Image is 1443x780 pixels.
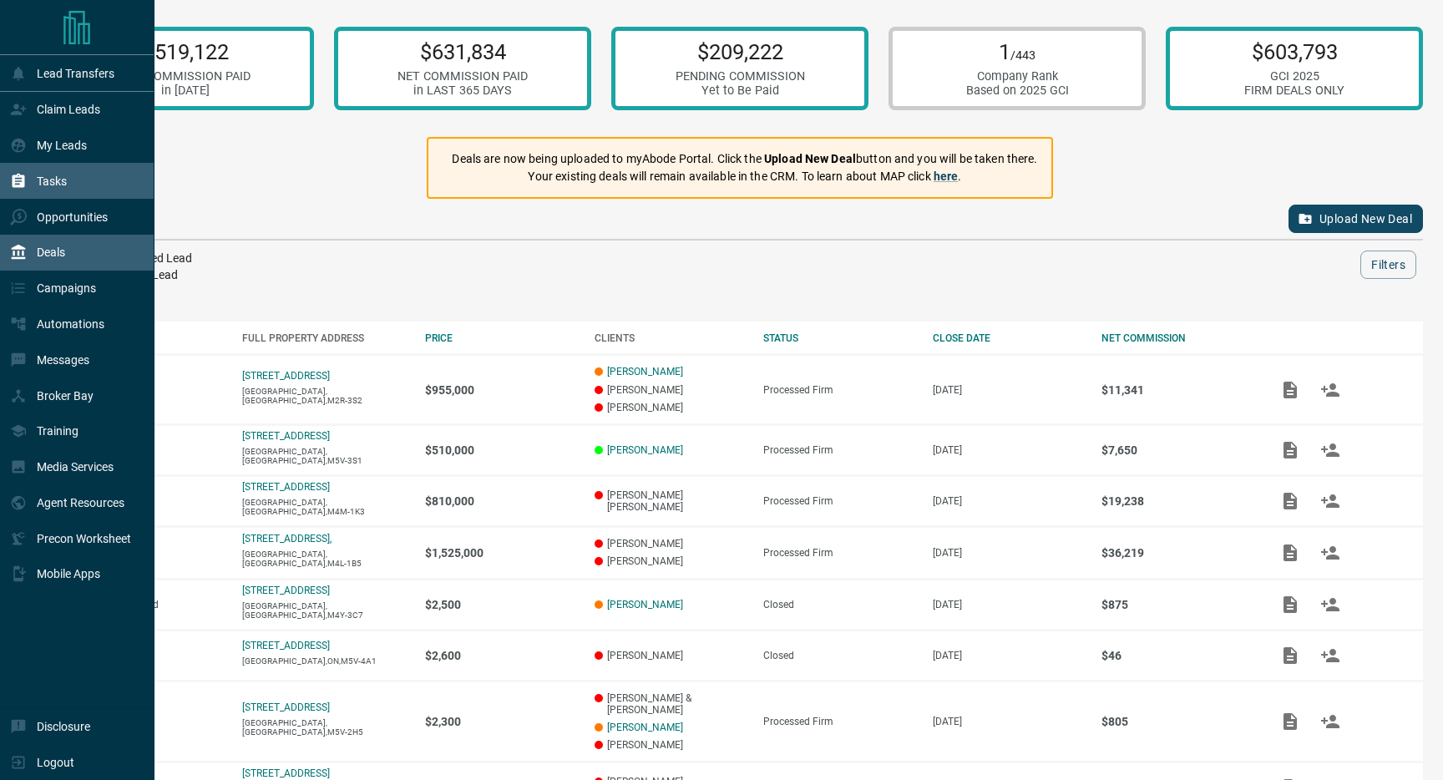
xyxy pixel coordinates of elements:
[933,444,1085,456] p: [DATE]
[966,69,1069,84] div: Company Rank
[676,69,805,84] div: PENDING COMMISSION
[595,384,747,396] p: [PERSON_NAME]
[763,444,915,456] div: Processed Firm
[242,430,330,442] a: [STREET_ADDRESS]
[1101,383,1253,397] p: $11,341
[452,150,1037,168] p: Deals are now being uploaded to myAbode Portal. Click the button and you will be taken there.
[1101,546,1253,560] p: $36,219
[595,692,747,716] p: [PERSON_NAME] & [PERSON_NAME]
[425,494,577,508] p: $810,000
[242,481,330,493] a: [STREET_ADDRESS]
[425,649,577,662] p: $2,600
[595,489,747,513] p: [PERSON_NAME] [PERSON_NAME]
[120,69,251,84] div: NET COMMISSION PAID
[242,332,408,344] div: FULL PROPERTY ADDRESS
[1244,84,1344,98] div: FIRM DEALS ONLY
[425,546,577,560] p: $1,525,000
[607,722,683,733] a: [PERSON_NAME]
[933,716,1085,727] p: [DATE]
[120,84,251,98] div: in [DATE]
[1289,205,1423,233] button: Upload New Deal
[1101,649,1253,662] p: $46
[595,650,747,661] p: [PERSON_NAME]
[764,152,856,165] strong: Upload New Deal
[1270,598,1310,610] span: Add / View Documents
[242,640,330,651] a: [STREET_ADDRESS]
[1270,649,1310,661] span: Add / View Documents
[1270,546,1310,558] span: Add / View Documents
[933,547,1085,559] p: [DATE]
[595,402,747,413] p: [PERSON_NAME]
[1270,715,1310,727] span: Add / View Documents
[242,447,408,465] p: [GEOGRAPHIC_DATA],[GEOGRAPHIC_DATA],M5V-3S1
[1010,48,1035,63] span: /443
[763,332,915,344] div: STATUS
[452,168,1037,185] p: Your existing deals will remain available in the CRM. To learn about MAP click .
[933,650,1085,661] p: [DATE]
[1101,332,1253,344] div: NET COMMISSION
[242,718,408,737] p: [GEOGRAPHIC_DATA],[GEOGRAPHIC_DATA],M5V-2H5
[425,383,577,397] p: $955,000
[763,547,915,559] div: Processed Firm
[1244,39,1344,64] p: $603,793
[425,443,577,457] p: $510,000
[1360,251,1416,279] button: Filters
[1310,494,1350,506] span: Match Clients
[242,550,408,568] p: [GEOGRAPHIC_DATA],[GEOGRAPHIC_DATA],M4L-1B5
[397,39,528,64] p: $631,834
[1310,715,1350,727] span: Match Clients
[1101,494,1253,508] p: $19,238
[242,370,330,382] a: [STREET_ADDRESS]
[397,84,528,98] div: in LAST 365 DAYS
[397,69,528,84] div: NET COMMISSION PAID
[763,495,915,507] div: Processed Firm
[676,39,805,64] p: $209,222
[1310,443,1350,455] span: Match Clients
[120,39,251,64] p: $519,122
[763,599,915,610] div: Closed
[1270,494,1310,506] span: Add / View Documents
[595,555,747,567] p: [PERSON_NAME]
[1101,598,1253,611] p: $875
[425,332,577,344] div: PRICE
[595,739,747,751] p: [PERSON_NAME]
[242,601,408,620] p: [GEOGRAPHIC_DATA],[GEOGRAPHIC_DATA],M4Y-3C7
[1244,69,1344,84] div: GCI 2025
[1310,546,1350,558] span: Match Clients
[425,715,577,728] p: $2,300
[933,332,1085,344] div: CLOSE DATE
[242,767,330,779] a: [STREET_ADDRESS]
[1310,598,1350,610] span: Match Clients
[595,332,747,344] div: CLIENTS
[933,599,1085,610] p: [DATE]
[1101,443,1253,457] p: $7,650
[595,538,747,550] p: [PERSON_NAME]
[933,384,1085,396] p: [DATE]
[242,498,408,516] p: [GEOGRAPHIC_DATA],[GEOGRAPHIC_DATA],M4M-1K3
[966,84,1069,98] div: Based on 2025 GCI
[1101,715,1253,728] p: $805
[425,598,577,611] p: $2,500
[763,384,915,396] div: Processed Firm
[242,387,408,405] p: [GEOGRAPHIC_DATA],[GEOGRAPHIC_DATA],M2R-3S2
[966,39,1069,64] p: 1
[242,656,408,666] p: [GEOGRAPHIC_DATA],ON,M5V-4A1
[242,701,330,713] a: [STREET_ADDRESS]
[763,716,915,727] div: Processed Firm
[676,84,805,98] div: Yet to Be Paid
[933,495,1085,507] p: [DATE]
[934,170,959,183] a: here
[607,366,683,377] a: [PERSON_NAME]
[1270,443,1310,455] span: Add / View Documents
[242,585,330,596] a: [STREET_ADDRESS]
[763,650,915,661] div: Closed
[242,533,332,544] a: [STREET_ADDRESS],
